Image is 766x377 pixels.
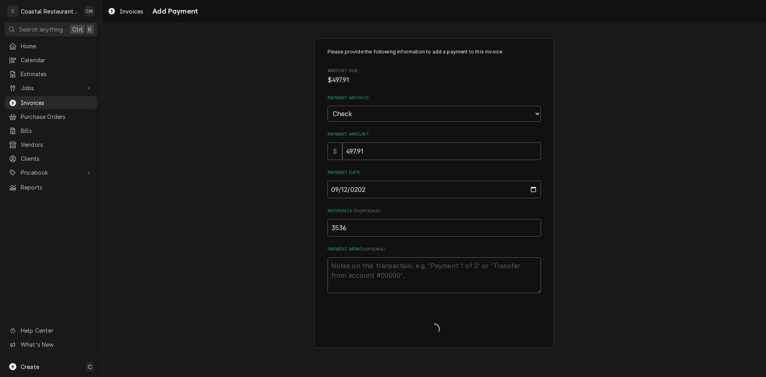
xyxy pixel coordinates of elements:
[328,95,541,101] label: Payment Method
[105,5,146,18] a: Invoices
[328,246,541,253] label: Payment Memo
[5,110,97,123] a: Purchase Orders
[19,25,63,34] span: Search anything
[21,183,93,191] span: Reports
[21,154,93,163] span: Clients
[5,124,97,137] a: Bills
[5,39,97,53] a: Home
[5,53,97,67] a: Calendar
[21,140,93,149] span: Vendors
[5,81,97,95] a: Go to Jobs
[328,131,541,160] div: Payment Amount
[21,340,92,349] span: What's New
[5,181,97,194] a: Reports
[328,181,541,198] input: yyyy-mm-dd
[21,99,93,107] span: Invoices
[21,70,93,78] span: Estimates
[5,22,97,36] button: Search anythingCtrlK
[88,25,92,34] span: K
[72,25,83,34] span: Ctrl
[84,6,95,17] div: Chad McMaster's Avatar
[5,96,97,109] a: Invoices
[88,363,92,371] span: C
[21,7,79,16] div: Coastal Restaurant Repair
[328,208,541,214] label: Reference ID
[21,363,39,370] span: Create
[120,7,143,16] span: Invoices
[84,6,95,17] div: CM
[21,56,93,64] span: Calendar
[328,95,541,122] div: Payment Method
[328,321,541,338] span: Loading...
[328,246,541,293] div: Payment Memo
[21,326,92,335] span: Help Center
[358,209,381,213] span: ( optional )
[328,75,541,85] span: Amount Due
[7,6,18,17] div: C
[21,126,93,135] span: Bills
[328,68,541,85] div: Amount Due
[5,138,97,151] a: Vendors
[21,113,93,121] span: Purchase Orders
[328,208,541,236] div: Reference ID
[363,247,385,251] span: ( optional )
[5,166,97,179] a: Go to Pricebook
[328,170,541,198] div: Payment Date
[328,48,541,55] p: Please provide the following information to add a payment to this invoice
[150,6,198,17] span: Add Payment
[21,84,81,92] span: Jobs
[328,76,349,84] span: $497.91
[5,324,97,337] a: Go to Help Center
[5,338,97,351] a: Go to What's New
[5,67,97,81] a: Estimates
[21,42,93,50] span: Home
[21,168,81,177] span: Pricebook
[328,68,541,74] span: Amount Due
[5,152,97,165] a: Clients
[328,48,541,293] div: Invoice Payment Create/Update Form
[314,38,554,348] div: Invoice Payment Create/Update
[328,142,342,160] div: $
[328,131,541,138] label: Payment Amount
[328,170,541,176] label: Payment Date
